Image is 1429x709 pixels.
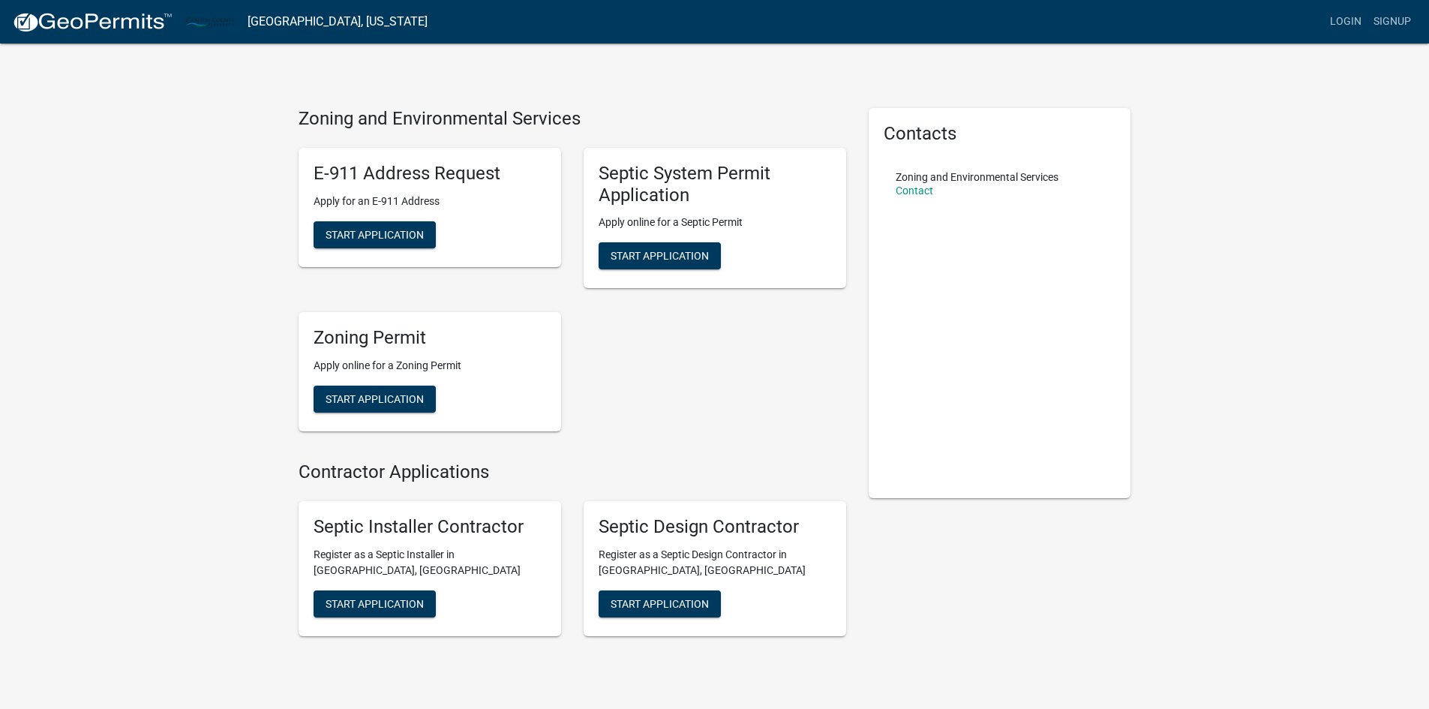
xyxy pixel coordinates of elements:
p: Apply for an E-911 Address [314,194,546,209]
h5: Septic Design Contractor [599,516,831,538]
button: Start Application [314,221,436,248]
span: Start Application [611,597,709,609]
a: Login [1324,8,1367,36]
p: Register as a Septic Installer in [GEOGRAPHIC_DATA], [GEOGRAPHIC_DATA] [314,547,546,578]
p: Apply online for a Zoning Permit [314,358,546,374]
span: Start Application [326,597,424,609]
img: Carlton County, Minnesota [185,11,236,32]
button: Start Application [599,242,721,269]
button: Start Application [599,590,721,617]
h5: Septic Installer Contractor [314,516,546,538]
p: Apply online for a Septic Permit [599,215,831,230]
h5: Septic System Permit Application [599,163,831,206]
button: Start Application [314,590,436,617]
p: Register as a Septic Design Contractor in [GEOGRAPHIC_DATA], [GEOGRAPHIC_DATA] [599,547,831,578]
h4: Contractor Applications [299,461,846,483]
h5: E-911 Address Request [314,163,546,185]
p: Zoning and Environmental Services [896,172,1058,182]
span: Start Application [611,250,709,262]
span: Start Application [326,393,424,405]
h5: Contacts [884,123,1116,145]
h4: Zoning and Environmental Services [299,108,846,130]
a: Signup [1367,8,1417,36]
wm-workflow-list-section: Contractor Applications [299,461,846,648]
h5: Zoning Permit [314,327,546,349]
a: Contact [896,185,933,197]
button: Start Application [314,386,436,413]
span: Start Application [326,228,424,240]
a: [GEOGRAPHIC_DATA], [US_STATE] [248,9,428,35]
